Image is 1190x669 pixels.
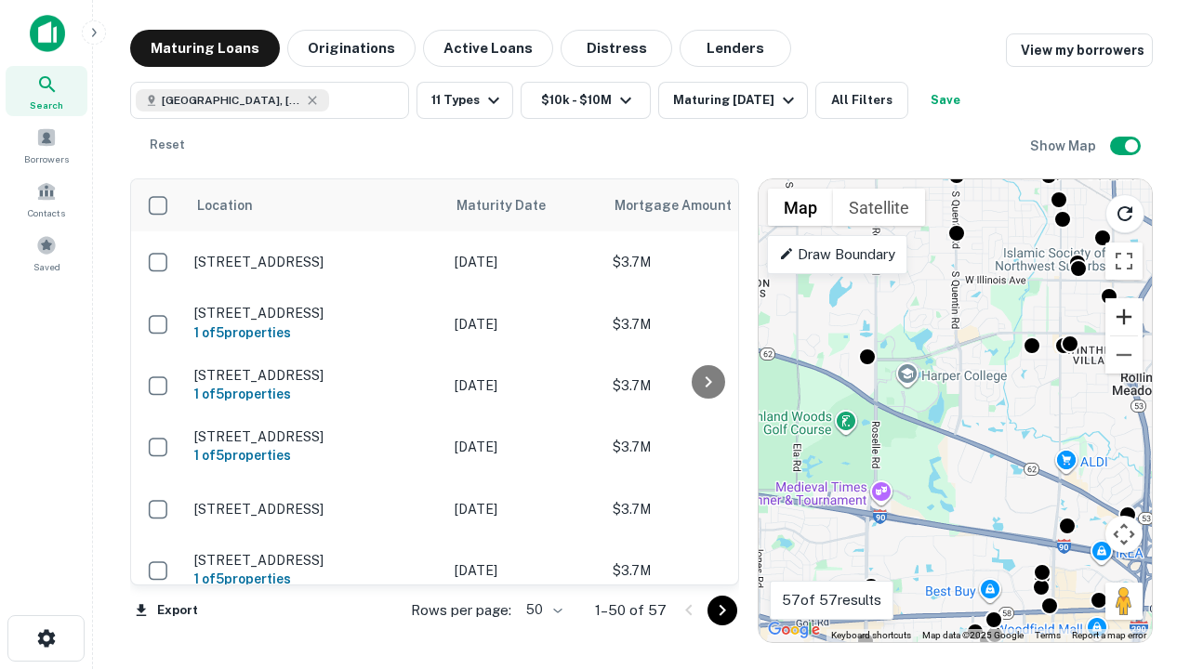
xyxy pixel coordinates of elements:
span: Saved [33,259,60,274]
button: Lenders [680,30,791,67]
a: Borrowers [6,120,87,170]
p: [STREET_ADDRESS] [194,254,436,270]
a: Open this area in Google Maps (opens a new window) [763,618,825,642]
button: Maturing [DATE] [658,82,808,119]
p: [DATE] [455,252,594,272]
button: Go to next page [707,596,737,625]
div: 0 0 [759,179,1152,642]
p: [DATE] [455,375,594,396]
img: capitalize-icon.png [30,15,65,52]
p: $3.7M [613,252,799,272]
th: Location [185,179,445,231]
th: Mortgage Amount [603,179,808,231]
span: Mortgage Amount [615,194,756,216]
p: Rows per page: [411,599,511,622]
span: Borrowers [24,151,69,166]
button: Zoom in [1105,298,1143,335]
p: 57 of 57 results [782,589,881,611]
p: Draw Boundary [779,243,895,266]
button: Active Loans [423,30,553,67]
button: Drag Pegman onto the map to open Street View [1105,583,1143,620]
button: Toggle fullscreen view [1105,243,1143,280]
a: Contacts [6,174,87,224]
p: [STREET_ADDRESS] [194,367,436,384]
button: 11 Types [416,82,513,119]
a: Terms (opens in new tab) [1035,630,1061,640]
span: Location [196,194,253,216]
a: Search [6,66,87,116]
a: Saved [6,228,87,278]
button: Maturing Loans [130,30,280,67]
h6: 1 of 5 properties [194,569,436,589]
p: [STREET_ADDRESS] [194,305,436,321]
p: $3.7M [613,314,799,334]
p: $3.7M [613,499,799,519]
p: [STREET_ADDRESS] [194,428,436,445]
th: Maturity Date [445,179,603,231]
button: Show satellite imagery [833,189,925,226]
button: Distress [561,30,672,67]
button: Originations [287,30,416,67]
button: Save your search to get updates of matches that match your search criteria. [916,82,975,119]
button: Keyboard shortcuts [831,629,911,642]
p: [DATE] [455,499,594,519]
span: [GEOGRAPHIC_DATA], [GEOGRAPHIC_DATA] [162,92,301,109]
button: Reset [138,126,197,164]
span: Search [30,98,63,112]
p: [DATE] [455,314,594,334]
p: $3.7M [613,437,799,457]
button: Zoom out [1105,336,1143,374]
a: Report a map error [1072,630,1146,640]
p: 1–50 of 57 [595,599,667,622]
p: [DATE] [455,560,594,581]
p: [STREET_ADDRESS] [194,552,436,569]
img: Google [763,618,825,642]
iframe: Chat Widget [1097,461,1190,550]
span: Map data ©2025 Google [922,630,1024,640]
div: Maturing [DATE] [673,89,800,111]
p: $3.7M [613,560,799,581]
button: Reload search area [1105,194,1144,233]
h6: 1 of 5 properties [194,445,436,466]
p: [DATE] [455,437,594,457]
h6: Show Map [1030,136,1099,156]
div: 50 [519,597,565,623]
span: Contacts [28,205,65,220]
span: Maturity Date [456,194,570,216]
p: [STREET_ADDRESS] [194,501,436,518]
button: $10k - $10M [521,82,651,119]
button: Export [130,597,203,624]
button: Show street map [768,189,833,226]
h6: 1 of 5 properties [194,322,436,343]
p: $3.7M [613,375,799,396]
button: All Filters [815,82,908,119]
a: View my borrowers [1006,33,1153,67]
h6: 1 of 5 properties [194,384,436,404]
